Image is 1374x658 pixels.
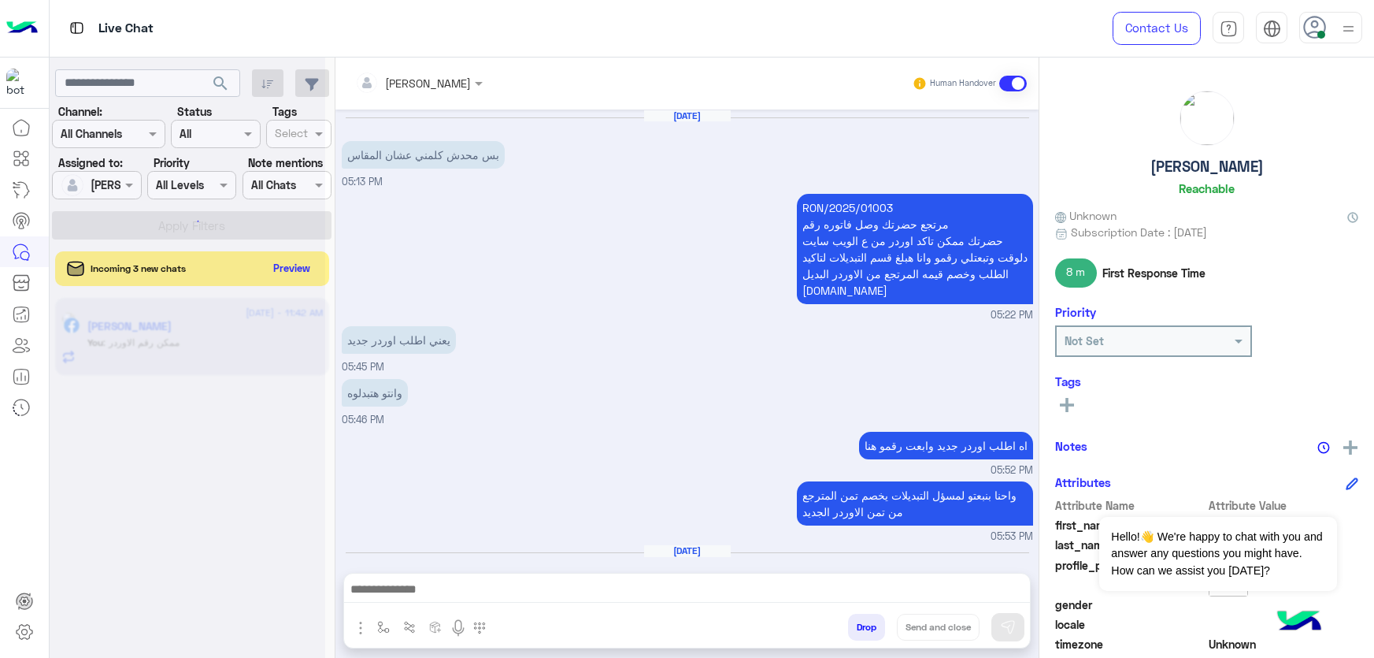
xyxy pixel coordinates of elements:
[1150,158,1264,176] h5: [PERSON_NAME]
[859,432,1033,459] p: 8/8/2025, 5:52 PM
[1209,597,1359,613] span: null
[1113,12,1201,45] a: Contact Us
[342,176,383,188] span: 05:13 PM
[1343,441,1357,455] img: add
[473,622,486,634] img: make a call
[1220,20,1238,38] img: tab
[1179,181,1235,195] h6: Reachable
[272,125,308,145] div: Select
[1055,207,1117,224] span: Unknown
[930,77,996,90] small: Human Handover
[342,361,384,373] span: 05:45 PM
[991,308,1033,323] span: 05:22 PM
[848,614,885,641] button: Drop
[342,379,408,407] p: 8/8/2025, 5:46 PM
[342,414,384,426] span: 05:46 PM
[1055,374,1358,388] h6: Tags
[1055,616,1205,633] span: locale
[797,194,1033,304] p: 8/8/2025, 5:22 PM
[1000,619,1016,635] img: send message
[1055,475,1111,489] h6: Attributes
[449,619,468,638] img: send voice note
[1055,305,1096,319] h6: Priority
[6,12,38,45] img: Logo
[1055,537,1205,553] span: last_name
[1272,595,1327,650] img: hulul-logo.png
[1055,517,1205,533] span: first_name
[397,614,423,640] button: Trigger scenario
[991,530,1033,545] span: 05:53 PM
[6,69,35,97] img: 713415422032625
[1102,265,1205,281] span: First Response Time
[342,326,456,354] p: 8/8/2025, 5:45 PM
[897,614,980,641] button: Send and close
[1180,91,1234,145] img: picture
[403,621,416,634] img: Trigger scenario
[644,545,731,556] h6: [DATE]
[423,614,449,640] button: create order
[1071,224,1207,240] span: Subscription Date : [DATE]
[991,463,1033,478] span: 05:52 PM
[1209,616,1359,633] span: null
[797,481,1033,526] p: 8/8/2025, 5:53 PM
[429,621,442,634] img: create order
[1339,19,1358,39] img: profile
[1317,441,1330,454] img: notes
[351,619,370,638] img: send attachment
[342,141,505,169] p: 8/8/2025, 5:13 PM
[377,621,390,634] img: select flow
[1099,517,1336,591] span: Hello!👋 We're happy to chat with you and answer any questions you might have. How can we assist y...
[1055,557,1205,593] span: profile_pic
[1055,439,1087,453] h6: Notes
[371,614,397,640] button: select flow
[1263,20,1281,38] img: tab
[1209,636,1359,652] span: Unknown
[1055,258,1097,287] span: 8 m
[98,18,154,39] p: Live Chat
[1213,12,1244,45] a: tab
[67,18,87,38] img: tab
[1055,497,1205,514] span: Attribute Name
[1055,636,1205,652] span: timezone
[1055,597,1205,613] span: gender
[644,110,731,121] h6: [DATE]
[173,207,201,235] div: loading...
